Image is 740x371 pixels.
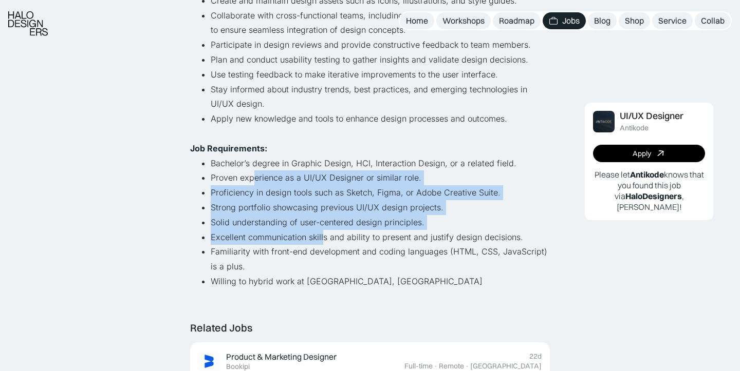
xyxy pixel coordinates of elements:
div: Shop [625,15,644,26]
div: Jobs [562,15,580,26]
li: Proven experience as a UI/UX Designer or similar role. [211,170,550,185]
strong: Job Requirements: [190,143,267,153]
a: Blog [588,12,617,29]
div: Workshops [442,15,485,26]
li: Familiarity with front-end development and coding languages (HTML, CSS, JavaScript) is a plus. [211,244,550,274]
li: Willing to hybrid work at [GEOGRAPHIC_DATA], [GEOGRAPHIC_DATA] [211,274,550,289]
a: Home [400,12,434,29]
div: Antikode [620,124,649,132]
li: Collaborate with cross-functional teams, including developers and product managers, to ensure sea... [211,8,550,38]
li: Proficiency in design tools such as Sketch, Figma, or Adobe Creative Suite. [211,185,550,200]
li: Solid understanding of user-centered design principles. [211,215,550,230]
a: Roadmap [493,12,541,29]
div: Full-time [404,362,433,370]
a: Jobs [543,12,586,29]
div: Bookipi [226,362,250,371]
p: Please let knows that you found this job via , [PERSON_NAME]! [593,169,705,212]
a: Shop [619,12,650,29]
div: 22d [529,352,542,361]
li: Excellent communication skills and ability to present and justify design decisions. [211,230,550,245]
li: Strong portfolio showcasing previous UI/UX design projects. [211,200,550,215]
li: Use testing feedback to make iterative improvements to the user interface. [211,67,550,82]
div: Remote [439,362,464,370]
p: ‍ [190,126,550,141]
a: Workshops [436,12,491,29]
a: Collab [695,12,731,29]
li: Apply new knowledge and tools to enhance design processes and outcomes. [211,111,550,126]
li: Stay informed about industry trends, best practices, and emerging technologies in UI/UX design. [211,82,550,112]
div: Apply [633,149,651,158]
div: Service [658,15,687,26]
li: Plan and conduct usability testing to gather insights and validate design decisions. [211,52,550,67]
img: Job Image [593,111,615,132]
b: Antikode [630,169,664,180]
div: Related Jobs [190,322,252,334]
div: Collab [701,15,725,26]
a: Service [652,12,693,29]
div: · [465,362,469,370]
div: Blog [594,15,610,26]
div: Home [406,15,428,26]
a: Apply [593,145,705,162]
li: Participate in design reviews and provide constructive feedback to team members. [211,37,550,52]
div: · [434,362,438,370]
b: HaloDesigners [625,191,682,201]
div: Product & Marketing Designer [226,352,337,362]
div: UI/UX Designer [620,111,683,122]
li: Bachelor’s degree in Graphic Design, HCI, Interaction Design, or a related field. [211,156,550,171]
div: [GEOGRAPHIC_DATA] [470,362,542,370]
div: Roadmap [499,15,534,26]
